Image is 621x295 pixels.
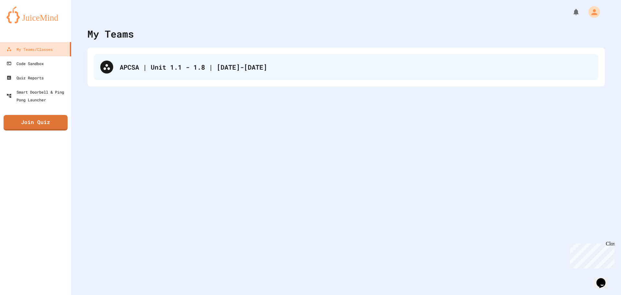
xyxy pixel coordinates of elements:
div: My Teams/Classes [6,45,53,53]
div: My Teams [87,27,134,41]
div: Quiz Reports [6,74,44,82]
div: APCSA | Unit 1.1 - 1.8 | [DATE]-[DATE] [94,54,598,80]
div: Chat with us now!Close [3,3,45,41]
div: APCSA | Unit 1.1 - 1.8 | [DATE]-[DATE] [120,62,592,72]
div: Code Sandbox [6,60,44,67]
div: My Account [582,5,602,19]
iframe: chat widget [567,241,615,268]
img: logo-orange.svg [6,6,65,23]
a: Join Quiz [4,115,68,130]
div: Smart Doorbell & Ping Pong Launcher [6,88,69,104]
iframe: chat widget [594,269,615,289]
div: My Notifications [560,6,582,17]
